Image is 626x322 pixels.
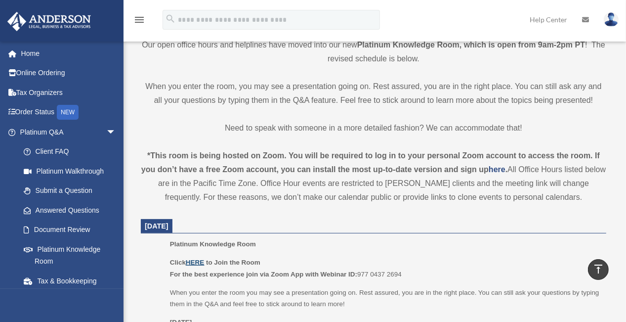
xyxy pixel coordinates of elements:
p: Our open office hours and helplines have moved into our new ! The revised schedule is below. [141,38,606,66]
p: When you enter the room, you may see a presentation going on. Rest assured, you are in the right ... [141,80,606,107]
img: Anderson Advisors Platinum Portal [4,12,94,31]
span: Platinum Knowledge Room [170,240,256,248]
a: Platinum Knowledge Room [14,239,126,271]
i: menu [133,14,145,26]
a: Platinum Walkthrough [14,161,131,181]
b: to Join the Room [206,259,260,266]
a: vertical_align_top [588,259,609,280]
span: [DATE] [145,222,168,230]
p: When you enter the room you may see a presentation going on. Rest assured, you are in the right p... [170,287,599,310]
b: For the best experience join via Zoom App with Webinar ID: [170,271,357,278]
div: NEW [57,105,79,120]
a: Document Review [14,220,131,240]
a: Platinum Q&Aarrow_drop_down [7,122,131,142]
strong: Platinum Knowledge Room, which is open from 9am-2pm PT [357,41,585,49]
a: Answered Questions [14,200,131,220]
strong: *This room is being hosted on Zoom. You will be required to log in to your personal Zoom account ... [141,151,600,174]
strong: . [505,165,507,174]
a: HERE [186,259,204,266]
a: Home [7,44,131,63]
i: search [165,13,176,24]
p: Need to speak with someone in a more detailed fashion? We can accommodate that! [141,121,606,135]
a: Client FAQ [14,142,131,162]
a: Online Ordering [7,63,131,83]
span: arrow_drop_down [106,122,126,142]
a: Tax Organizers [7,83,131,102]
a: here [489,165,505,174]
a: Tax & Bookkeeping Packages [14,271,131,303]
div: All Office Hours listed below are in the Pacific Time Zone. Office Hour events are restricted to ... [141,149,606,204]
img: User Pic [604,12,619,27]
p: 977 0437 2694 [170,257,599,280]
a: Order StatusNEW [7,102,131,123]
a: menu [133,17,145,26]
i: vertical_align_top [592,263,604,275]
a: Submit a Question [14,181,131,201]
b: Click [170,259,206,266]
